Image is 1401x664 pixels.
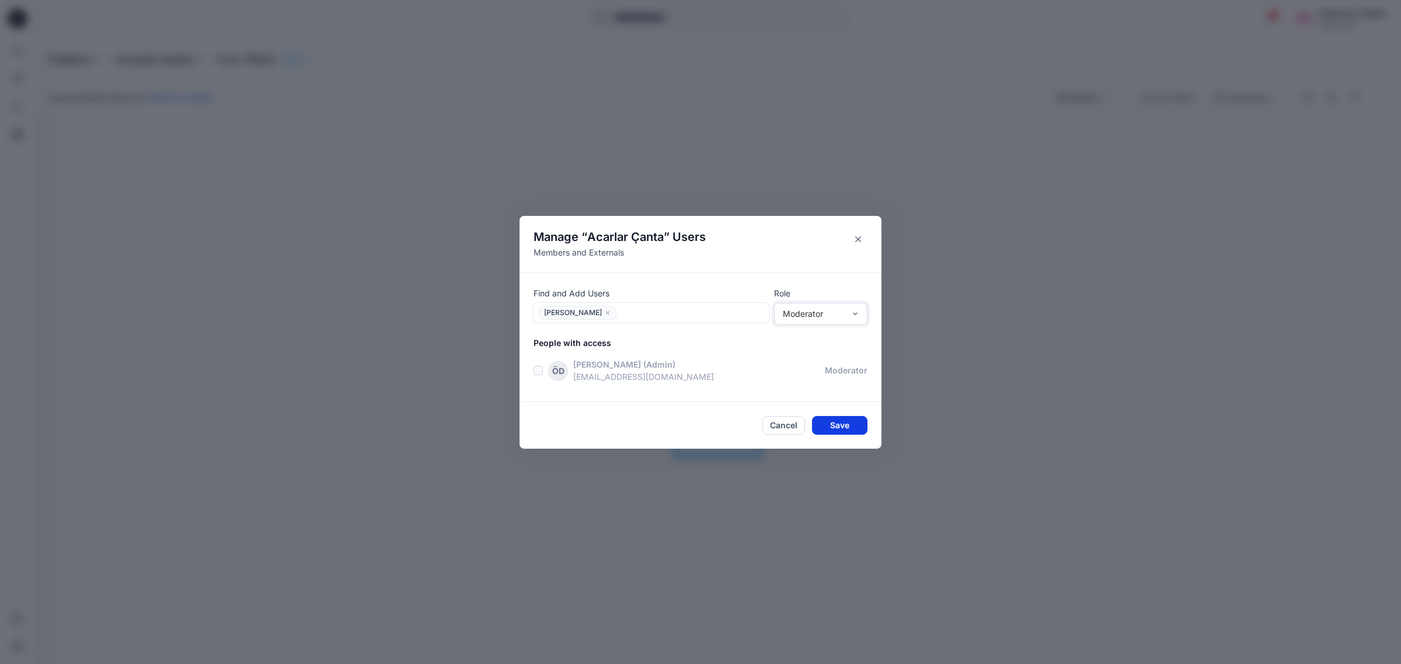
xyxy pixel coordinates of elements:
[587,230,664,244] span: Acarlar Çanta
[573,371,825,383] p: [EMAIL_ADDRESS][DOMAIN_NAME]
[548,361,569,382] div: ÖD
[849,230,867,249] button: Close
[825,364,867,376] p: moderator
[534,287,769,299] p: Find and Add Users
[762,416,805,435] button: Cancel
[573,358,641,371] p: [PERSON_NAME]
[812,416,867,435] button: Save
[544,307,602,320] span: [PERSON_NAME]
[643,358,675,371] p: (Admin)
[534,230,706,244] h4: Manage “ ” Users
[774,287,867,299] p: Role
[604,307,611,319] button: close
[534,246,706,258] p: Members and Externals
[534,337,881,349] p: People with access
[783,307,845,320] div: Moderator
